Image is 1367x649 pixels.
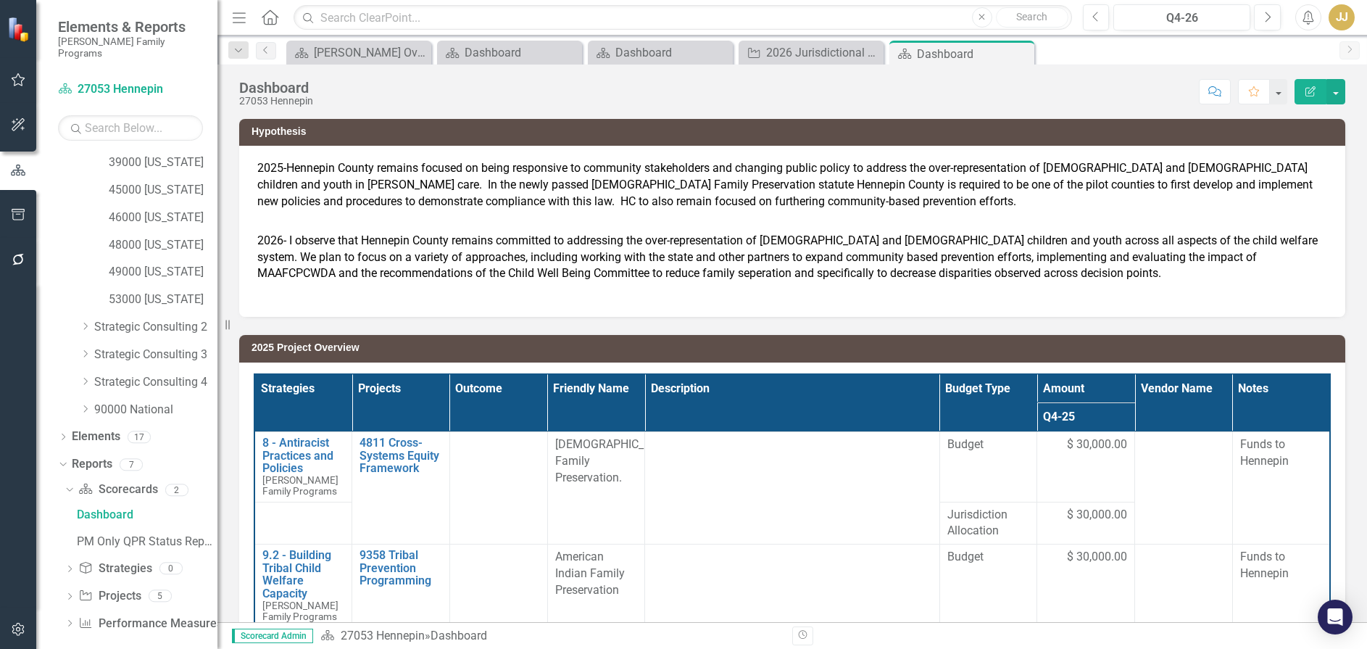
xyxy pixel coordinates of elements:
[645,432,939,545] td: Double-Click to Edit
[341,629,425,642] a: 27053 Hennepin
[262,600,338,622] span: [PERSON_NAME] Family Programs
[159,563,183,575] div: 0
[547,432,645,545] td: Double-Click to Edit
[94,374,217,391] a: Strategic Consulting 4
[290,44,428,62] a: [PERSON_NAME] Overview
[441,44,578,62] a: Dashboard
[73,530,217,553] a: PM Only QPR Status Report
[294,5,1071,30] input: Search ClearPoint...
[109,264,217,281] a: 49000 [US_STATE]
[7,16,33,41] img: ClearPoint Strategy
[1232,432,1330,545] td: Double-Click to Edit
[77,508,217,521] div: Dashboard
[78,561,151,577] a: Strategies
[78,616,222,632] a: Performance Measures
[1329,4,1355,30] button: JJ
[360,437,442,475] a: 4811 Cross-Systems Equity Framework
[165,484,188,496] div: 2
[252,126,1338,137] h3: Hypothesis
[128,431,151,443] div: 17
[615,44,729,62] div: Dashboard
[239,80,313,96] div: Dashboard
[742,44,880,62] a: 2026 Jurisdictional Projects Assessment
[555,550,625,597] span: American Indian Family Preservation
[78,481,157,498] a: Scorecards
[352,432,450,545] td: Double-Click to Edit Right Click for Context Menu
[262,474,338,497] span: [PERSON_NAME] Family Programs
[1067,437,1127,453] span: $ 30,000.00
[109,237,217,254] a: 48000 [US_STATE]
[1113,4,1250,30] button: Q4-26
[262,549,344,600] a: 9.2 - Building Tribal Child Welfare Capacity
[72,429,120,445] a: Elements
[58,115,203,141] input: Search Below...
[1118,9,1245,27] div: Q4-26
[72,456,112,473] a: Reports
[1016,11,1047,22] span: Search
[257,230,1327,283] p: 2026- I observe that Hennepin County remains committed to addressing the over-representation of [...
[73,503,217,526] a: Dashboard
[254,545,352,627] td: Double-Click to Edit Right Click for Context Menu
[360,549,442,587] a: 9358 Tribal Prevention Programming
[1037,432,1135,502] td: Double-Click to Edit
[431,629,487,642] div: Dashboard
[591,44,729,62] a: Dashboard
[1240,549,1322,582] p: Funds to Hennepin
[109,210,217,226] a: 46000 [US_STATE]
[58,81,203,98] a: 27053 Hennepin
[257,160,1327,229] p: 2025-Hennepin County remains focused on being responsive to community stakeholders and changing p...
[78,588,141,605] a: Projects
[1135,432,1233,545] td: Double-Click to Edit
[254,432,352,502] td: Double-Click to Edit Right Click for Context Menu
[320,628,781,645] div: »
[947,437,1030,453] span: Budget
[939,502,1037,545] td: Double-Click to Edit
[939,432,1037,502] td: Double-Click to Edit
[239,96,313,107] div: 27053 Hennepin
[1318,600,1353,634] div: Open Intercom Messenger
[120,458,143,471] div: 7
[1037,545,1135,627] td: Double-Click to Edit
[996,7,1068,28] button: Search
[77,535,217,548] div: PM Only QPR Status Report
[1067,549,1127,566] span: $ 30,000.00
[262,437,344,475] a: 8 - Antiracist Practices and Policies
[917,45,1031,63] div: Dashboard
[555,437,675,484] span: [DEMOGRAPHIC_DATA] Family Preservation.
[109,154,217,171] a: 39000 [US_STATE]
[314,44,428,62] div: [PERSON_NAME] Overview
[58,36,203,59] small: [PERSON_NAME] Family Programs
[94,402,217,418] a: 90000 National
[252,342,1338,353] h3: 2025 Project Overview
[109,292,217,308] a: 53000 [US_STATE]
[1037,502,1135,545] td: Double-Click to Edit
[109,182,217,199] a: 45000 [US_STATE]
[939,545,1037,627] td: Double-Click to Edit
[1067,507,1127,524] span: $ 30,000.00
[465,44,578,62] div: Dashboard
[449,432,547,545] td: Double-Click to Edit
[947,549,1030,566] span: Budget
[149,590,172,603] div: 5
[94,347,217,363] a: Strategic Consulting 3
[947,507,1030,540] span: Jurisdiction Allocation
[766,44,880,62] div: 2026 Jurisdictional Projects Assessment
[232,629,313,643] span: Scorecard Admin
[94,319,217,336] a: Strategic Consulting 2
[58,18,203,36] span: Elements & Reports
[1240,437,1322,470] p: Funds to Hennepin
